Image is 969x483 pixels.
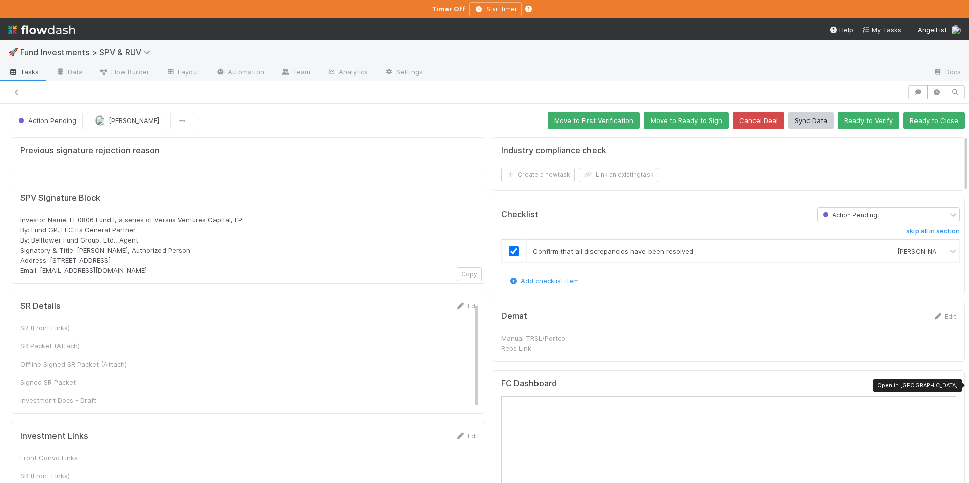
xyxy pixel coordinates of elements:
[20,453,172,463] div: Front Convo Links
[501,146,606,156] h5: Industry compliance check
[207,65,273,81] a: Automation
[733,112,784,129] button: Cancel Deal
[20,146,476,156] h5: Previous signature rejection reason
[95,115,105,126] img: avatar_6cb813a7-f212-4ca3-9382-463c76e0b247.png
[432,5,465,13] strong: Timer Off
[99,67,149,77] span: Flow Builder
[318,65,376,81] a: Analytics
[273,65,318,81] a: Team
[20,301,61,311] h5: SR Details
[951,25,961,35] img: avatar_501ac9d6-9fa6-4fe9-975e-1fd988f7bdb1.png
[903,112,965,129] button: Ready to Close
[888,247,896,255] img: avatar_d02a2cc9-4110-42ea-8259-e0e2573f4e82.png
[376,65,431,81] a: Settings
[20,431,88,441] h5: Investment Links
[579,168,658,182] button: Link an existingtask
[509,277,579,285] a: Add checklist item
[918,26,947,34] span: AngelList
[829,25,853,35] div: Help
[20,377,172,387] div: Signed SR Packet
[8,67,39,77] span: Tasks
[501,333,577,353] div: Manual TRSL/Portco Reps Link
[16,116,76,125] span: Action Pending
[898,247,947,255] span: [PERSON_NAME]
[933,312,956,320] a: Edit
[821,211,877,219] span: Action Pending
[925,65,969,81] a: Docs
[20,359,172,369] div: Offline Signed SR Packet (Attach)
[862,25,901,35] a: My Tasks
[20,323,172,333] div: SR (Front Links)
[906,227,960,239] a: skip all in section
[8,21,75,38] img: logo-inverted-e16ddd16eac7371096b0.svg
[533,247,693,255] span: Confirm that all discrepancies have been resolved
[501,379,557,389] h5: FC Dashboard
[157,65,207,81] a: Layout
[109,116,159,125] span: [PERSON_NAME]
[501,168,575,182] button: Create a newtask
[644,112,729,129] button: Move to Ready to Sign
[548,112,640,129] button: Move to First Verification
[469,2,522,16] button: Start timer
[12,112,83,129] button: Action Pending
[20,193,476,203] h5: SPV Signature Block
[456,432,479,440] a: Edit
[456,301,479,310] a: Edit
[8,48,18,56] span: 🚀
[20,395,172,405] div: Investment Docs - Draft
[906,227,960,235] h6: skip all in section
[87,112,166,129] button: [PERSON_NAME]
[838,112,899,129] button: Ready to Verify
[501,311,527,321] h5: Demat
[20,341,172,351] div: SR Packet (Attach)
[501,210,539,220] h5: Checklist
[788,112,834,129] button: Sync Data
[91,65,157,81] a: Flow Builder
[20,471,172,481] div: SR (Front Links)
[862,26,901,34] span: My Tasks
[457,267,482,281] button: Copy
[20,47,155,57] span: Fund Investments > SPV & RUV
[20,216,242,274] span: Investor Name: FI-0806 Fund I, a series of Versus Ventures Capital, LP By: Fund GP, LLC its Gener...
[47,65,91,81] a: Data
